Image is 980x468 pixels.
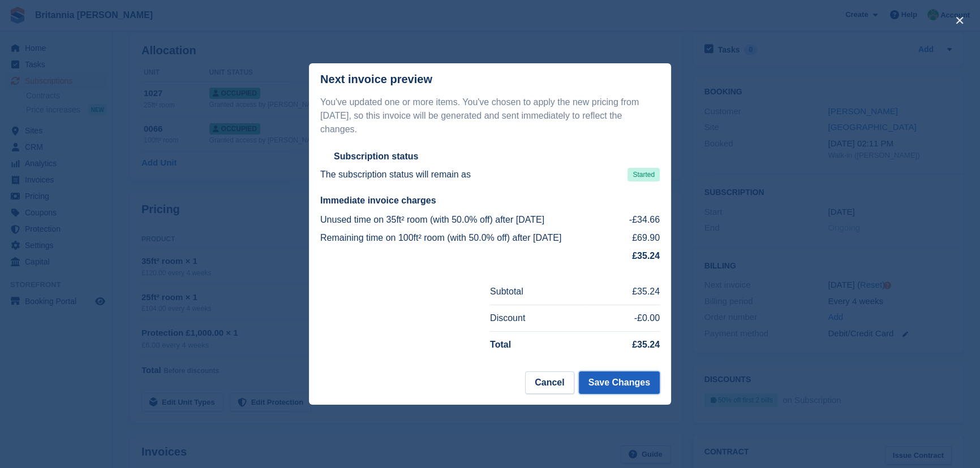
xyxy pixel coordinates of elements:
span: Started [627,168,660,181]
td: -£34.66 [621,211,660,229]
button: Cancel [525,371,574,394]
strong: £35.24 [632,251,660,261]
td: £69.90 [621,229,660,247]
button: Save Changes [579,371,660,394]
p: You've updated one or more items. You've chosen to apply the new pricing from [DATE], so this inv... [320,96,660,136]
p: Next invoice preview [320,73,432,86]
td: Unused time on 35ft² room (with 50.0% off) after [DATE] [320,211,621,229]
td: £35.24 [585,279,660,305]
h2: Immediate invoice charges [320,195,660,206]
button: close [951,11,969,29]
td: Subtotal [490,279,585,305]
td: Discount [490,305,585,332]
td: -£0.00 [585,305,660,332]
td: Remaining time on 100ft² room (with 50.0% off) after [DATE] [320,229,621,247]
h2: Subscription status [334,151,418,162]
p: The subscription status will remain as [320,168,471,181]
strong: £35.24 [632,340,660,349]
strong: Total [490,340,511,349]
